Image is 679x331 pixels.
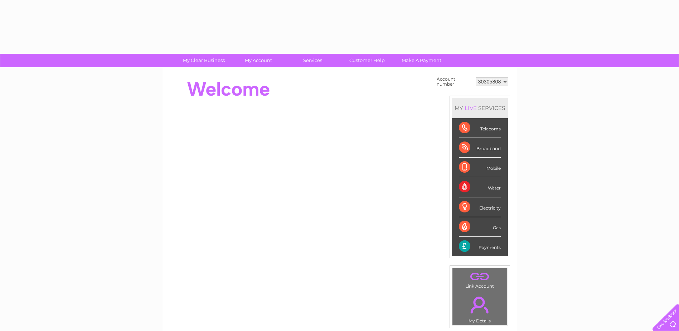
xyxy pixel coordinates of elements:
a: Services [283,54,342,67]
div: Water [459,177,501,197]
div: Payments [459,237,501,256]
a: Make A Payment [392,54,451,67]
a: My Clear Business [174,54,233,67]
a: My Account [229,54,288,67]
a: . [454,270,505,283]
td: Account number [435,75,474,88]
a: Customer Help [338,54,397,67]
div: MY SERVICES [452,98,508,118]
a: . [454,292,505,317]
td: Link Account [452,268,508,291]
div: Gas [459,217,501,237]
div: LIVE [463,105,478,111]
div: Mobile [459,158,501,177]
td: My Details [452,291,508,326]
div: Telecoms [459,118,501,138]
div: Broadband [459,138,501,158]
div: Electricity [459,197,501,217]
